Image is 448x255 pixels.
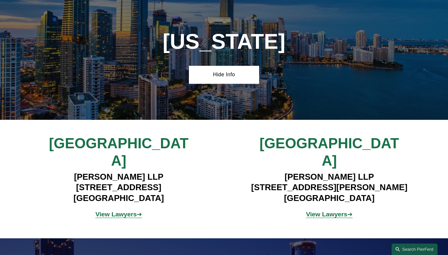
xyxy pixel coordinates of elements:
h4: [PERSON_NAME] LLP [STREET_ADDRESS] [GEOGRAPHIC_DATA] [31,172,206,204]
h4: [PERSON_NAME] LLP [STREET_ADDRESS][PERSON_NAME] [GEOGRAPHIC_DATA] [242,172,417,204]
strong: View Lawyers [306,211,347,218]
a: View Lawyers➔ [95,211,142,218]
h1: [US_STATE] [154,29,294,54]
strong: View Lawyers [95,211,137,218]
span: [GEOGRAPHIC_DATA] [259,135,399,169]
span: [GEOGRAPHIC_DATA] [49,135,189,169]
a: Search this site [392,244,438,255]
span: ➔ [306,211,353,218]
span: ➔ [95,211,142,218]
a: View Lawyers➔ [306,211,353,218]
a: Hide Info [189,66,259,84]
